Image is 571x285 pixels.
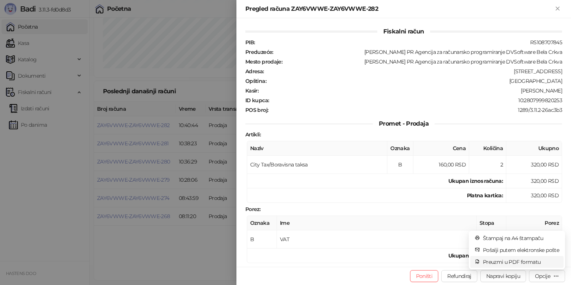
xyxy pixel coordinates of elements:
th: Ime [277,216,477,230]
strong: Ukupan iznos poreza: [448,252,503,259]
td: B [387,156,413,174]
th: Ukupno [506,141,562,156]
td: B [247,230,277,249]
td: VAT [277,230,477,249]
strong: Adresa : [245,68,264,75]
td: 0,00% [477,230,506,249]
button: Napravi kopiju [480,270,526,282]
strong: PIB : [245,39,255,46]
th: Stopa [477,216,506,230]
td: 160,00 RSD [413,156,469,174]
td: City Tax/Boravisna taksa [247,156,387,174]
strong: POS broj : [245,107,268,113]
strong: Preduzeće : [245,49,273,55]
div: Pregled računa ZAY6VWWE-ZAY6VWWE-282 [245,4,553,13]
th: Naziv [247,141,387,156]
strong: Ukupan iznos računa : [448,178,503,184]
th: Cena [413,141,469,156]
span: Promet - Prodaja [373,120,435,127]
div: RS108707845 [255,39,563,46]
strong: Opština : [245,78,266,84]
button: Zatvori [553,4,562,13]
td: 2 [469,156,506,174]
strong: Porez : [245,206,260,213]
div: [GEOGRAPHIC_DATA] [267,78,563,84]
span: Štampaj na A4 štampaču [483,234,559,242]
th: Oznaka [247,216,277,230]
span: Preuzmi u PDF formatu [483,258,559,266]
div: [PERSON_NAME] PR Agencija za računarsko programiranje DVSoftware Bela Crkva [274,49,563,55]
td: 320,00 RSD [506,188,562,203]
div: 10:2807999820253 [270,97,563,104]
button: Opcije [529,270,565,282]
div: [STREET_ADDRESS] [265,68,563,75]
button: Poništi [410,270,439,282]
div: [PERSON_NAME] [259,87,563,94]
span: Napravi kopiju [486,273,520,279]
strong: ID kupca : [245,97,269,104]
strong: Artikli : [245,131,261,138]
div: Opcije [535,273,550,279]
th: Porez [506,216,562,230]
strong: Platna kartica : [467,192,503,199]
span: Pošalji putem elektronske pošte [483,246,559,254]
td: 320,00 RSD [506,156,562,174]
td: 320,00 RSD [506,174,562,188]
strong: Kasir : [245,87,258,94]
strong: Mesto prodaje : [245,58,282,65]
span: Fiskalni račun [377,28,430,35]
td: 0,00 RSD [506,230,562,249]
button: Refundiraj [441,270,477,282]
div: [PERSON_NAME] PR Agencija za računarsko programiranje DVSoftware Bela Crkva [283,58,563,65]
th: Oznaka [387,141,413,156]
div: 1289/3.11.2-26ac3b3 [269,107,563,113]
th: Količina [469,141,506,156]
